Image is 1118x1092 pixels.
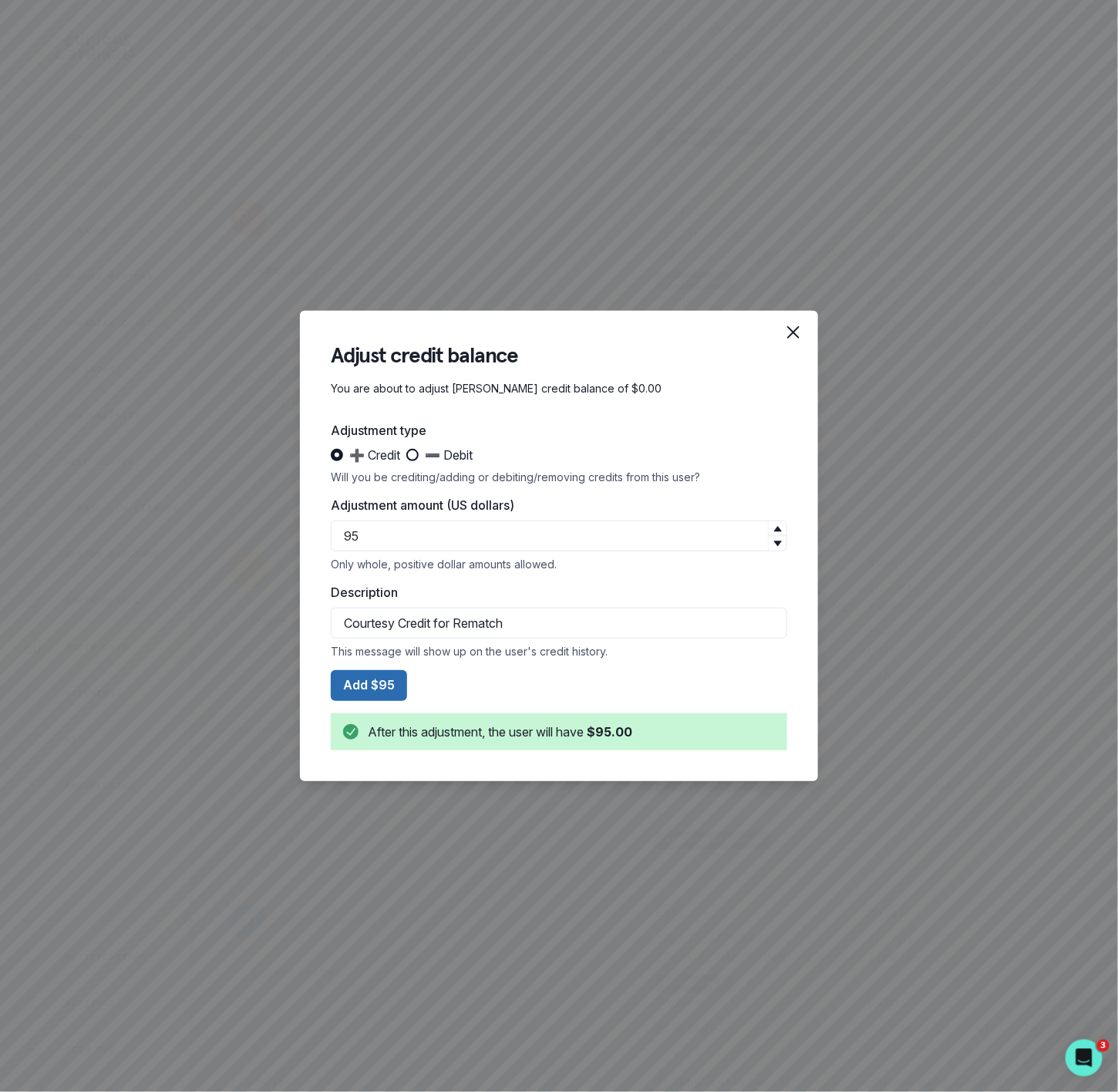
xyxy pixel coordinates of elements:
[331,342,787,369] header: Adjust credit balance
[331,583,778,602] label: Description
[349,446,400,464] span: ➕ Credit
[331,470,787,484] div: Will you be crediting/adding or debiting/removing credits from this user?
[1066,1040,1103,1077] iframe: Intercom live chat
[331,496,778,514] label: Adjustment amount (US dollars)
[331,381,787,396] p: You are about to adjust [PERSON_NAME] credit balance of $0.00
[331,645,787,658] div: This message will show up on the user's credit history.
[425,446,473,464] span: ➖ Debit
[778,317,809,348] button: Close
[368,723,632,741] div: After this adjustment, the user will have
[331,421,778,440] label: Adjustment type
[331,670,407,701] button: Add $95
[331,558,787,571] div: Only whole, positive dollar amounts allowed.
[1097,1040,1110,1052] span: 3
[587,724,632,740] b: $95.00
